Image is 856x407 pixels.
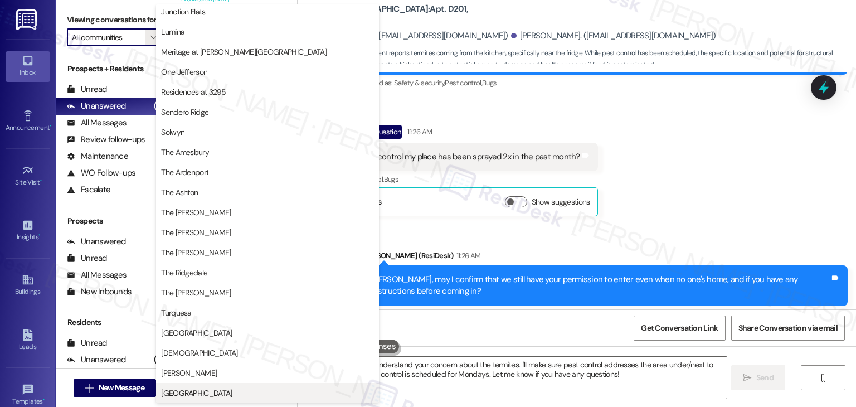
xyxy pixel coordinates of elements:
div: Prospects [56,215,174,227]
span: [GEOGRAPHIC_DATA] [161,387,232,399]
button: Get Conversation Link [634,316,725,341]
span: Solwyn [161,127,184,138]
span: Lumina [161,26,184,37]
span: Turquesa [161,307,191,318]
div: Unanswered [67,354,126,366]
span: • [50,122,51,130]
span: Apartment entry [394,309,444,319]
div: (123) [151,351,174,369]
div: [PERSON_NAME] (ResiDesk) [362,250,848,265]
span: : The resident reports termites coming from the kitchen, specifically near the fridge. While pest... [303,47,856,71]
span: [GEOGRAPHIC_DATA] [161,327,232,338]
div: Unread [67,337,107,349]
div: [PERSON_NAME] [314,125,598,143]
a: Buildings [6,270,50,301]
div: Tagged as: [314,171,598,187]
i:  [819,374,827,382]
span: Bugs [482,78,497,88]
span: Get Conversation Link [641,322,718,334]
div: Maintenance [67,151,128,162]
span: Safety & security , [394,78,445,88]
div: New Inbounds [67,286,132,298]
span: [PERSON_NAME] [161,367,217,379]
div: 11:26 AM [454,250,481,261]
span: Bugs [384,175,398,184]
span: Send [756,372,774,384]
img: ResiDesk Logo [16,9,39,30]
span: Residences at 3295 [161,86,226,98]
div: Unanswered [67,236,126,248]
div: Do I need pest control my place has been sprayed 2x in the past month? [324,151,580,163]
a: Leads [6,326,50,356]
i:  [150,33,157,42]
span: The Ardenport [161,167,208,178]
span: The [PERSON_NAME] [161,207,231,218]
label: Viewing conversations for [67,11,163,28]
div: All Messages [67,269,127,281]
span: [DEMOGRAPHIC_DATA] [161,347,237,358]
span: Share Conversation via email [738,322,838,334]
span: Meritage at [PERSON_NAME][GEOGRAPHIC_DATA] [161,46,327,57]
div: [PERSON_NAME]. ([EMAIL_ADDRESS][DOMAIN_NAME]) [303,30,508,42]
span: The [PERSON_NAME] [161,247,231,258]
span: The [PERSON_NAME] [161,227,231,238]
span: The [PERSON_NAME] [161,287,231,298]
span: • [43,396,45,404]
div: Unread [67,253,107,264]
div: Unanswered [67,100,126,112]
span: • [40,177,42,185]
div: Residents [56,317,174,328]
label: Show suggestions [532,196,590,208]
input: All communities [72,28,145,46]
div: Tagged as: [362,306,848,322]
div: WO Follow-ups [67,167,135,179]
span: Junction Flats [161,6,205,17]
span: The Ridgedale [161,267,207,278]
div: [PERSON_NAME]. ([EMAIL_ADDRESS][DOMAIN_NAME]) [511,30,716,42]
span: New Message [99,382,144,394]
b: Bayside at [GEOGRAPHIC_DATA]: Apt. D201, [STREET_ADDRESS] [303,3,526,27]
div: 11:26 AM [405,126,432,138]
i:  [743,374,751,382]
div: Prospects + Residents [56,63,174,75]
div: Escalate [67,184,110,196]
div: Unread [67,84,107,95]
span: • [38,231,40,239]
span: The Amesbury [161,147,209,158]
a: Inbox [6,51,50,81]
span: Pest control , [445,78,482,88]
span: The Ashton [161,187,198,198]
textarea: Hi {{first_name}}, I understand your concern about the termites. I'll make sure pest control addr... [309,357,726,399]
span: One Jefferson [161,66,207,77]
span: Sendero Ridge [161,106,208,118]
button: New Message [74,379,156,397]
a: Site Visit • [6,161,50,191]
div: Review follow-ups [67,134,145,146]
div: [PERSON_NAME], may I confirm that we still have your permission to enter even when no one's home,... [371,274,830,298]
i:  [85,384,94,393]
a: Insights • [6,216,50,246]
div: Question [373,125,402,139]
div: (123) [151,98,174,115]
div: All Messages [67,117,127,129]
button: Share Conversation via email [731,316,845,341]
button: Send [731,365,785,390]
div: Tagged as: [362,75,848,91]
